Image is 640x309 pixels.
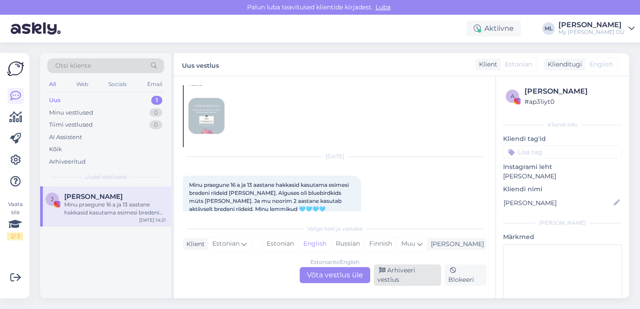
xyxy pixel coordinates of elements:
span: Muu [401,239,415,247]
div: Finnish [364,237,396,251]
div: Blokeeri [445,264,487,286]
div: Web [74,78,90,90]
div: Russian [331,237,364,251]
span: Minu praegune 16 a ja 13 aastane hakkasid kasutama esimesi bredeni riideid [PERSON_NAME]. Alguses... [189,181,350,212]
div: Uus [49,96,61,105]
span: Estonian [505,60,532,69]
a: [PERSON_NAME]My [PERSON_NAME] OÜ [558,21,635,36]
p: Kliendi tag'id [503,134,622,144]
span: Luba [373,3,393,11]
div: Socials [107,78,128,90]
span: Uued vestlused [85,173,127,181]
div: Email [145,78,164,90]
div: Aktiivne [467,21,521,37]
div: Arhiveeri vestlus [374,264,441,286]
div: [PERSON_NAME] [558,21,625,29]
div: 2 / 3 [7,232,23,240]
div: ML [542,22,555,35]
div: Arhiveeritud [49,157,86,166]
span: Otsi kliente [55,61,91,70]
div: Kõik [49,145,62,154]
div: Klienditugi [544,60,582,69]
p: Märkmed [503,232,622,242]
div: Tiimi vestlused [49,120,93,129]
div: Klient [475,60,497,69]
span: Janne-Ly [64,193,123,201]
div: Vaata siia [7,200,23,240]
p: [PERSON_NAME] [503,172,622,181]
p: Kliendi nimi [503,185,622,194]
span: Estonian [212,239,239,249]
div: [PERSON_NAME] [503,219,622,227]
img: attachment [189,98,224,134]
div: English [298,237,331,251]
span: J [51,196,54,202]
div: Kliendi info [503,121,622,129]
div: 0 [149,108,162,117]
div: Estonian [262,237,298,251]
div: Klient [183,239,205,249]
p: Instagrami leht [503,162,622,172]
div: Minu vestlused [49,108,93,117]
div: [DATE] 14:21 [139,217,166,223]
div: My [PERSON_NAME] OÜ [558,29,625,36]
div: Võta vestlus üle [300,267,370,283]
label: Uus vestlus [182,58,219,70]
input: Lisa nimi [504,198,612,208]
img: Askly Logo [7,60,24,77]
div: Valige keel ja vastake [183,225,487,233]
div: [PERSON_NAME] [524,86,619,97]
div: 0 [149,120,162,129]
span: English [590,60,613,69]
div: [PERSON_NAME] [427,239,484,249]
div: [DATE] [183,152,487,161]
div: # ap31iyt0 [524,97,619,107]
div: AI Assistent [49,133,82,142]
div: Estonian to English [310,258,359,266]
span: a [511,93,515,99]
div: Minu praegune 16 a ja 13 aastane hakkasid kasutama esimesi bredeni riideid [PERSON_NAME]. Alguses... [64,201,166,217]
div: 1 [151,96,162,105]
input: Lisa tag [503,145,622,159]
div: All [47,78,58,90]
